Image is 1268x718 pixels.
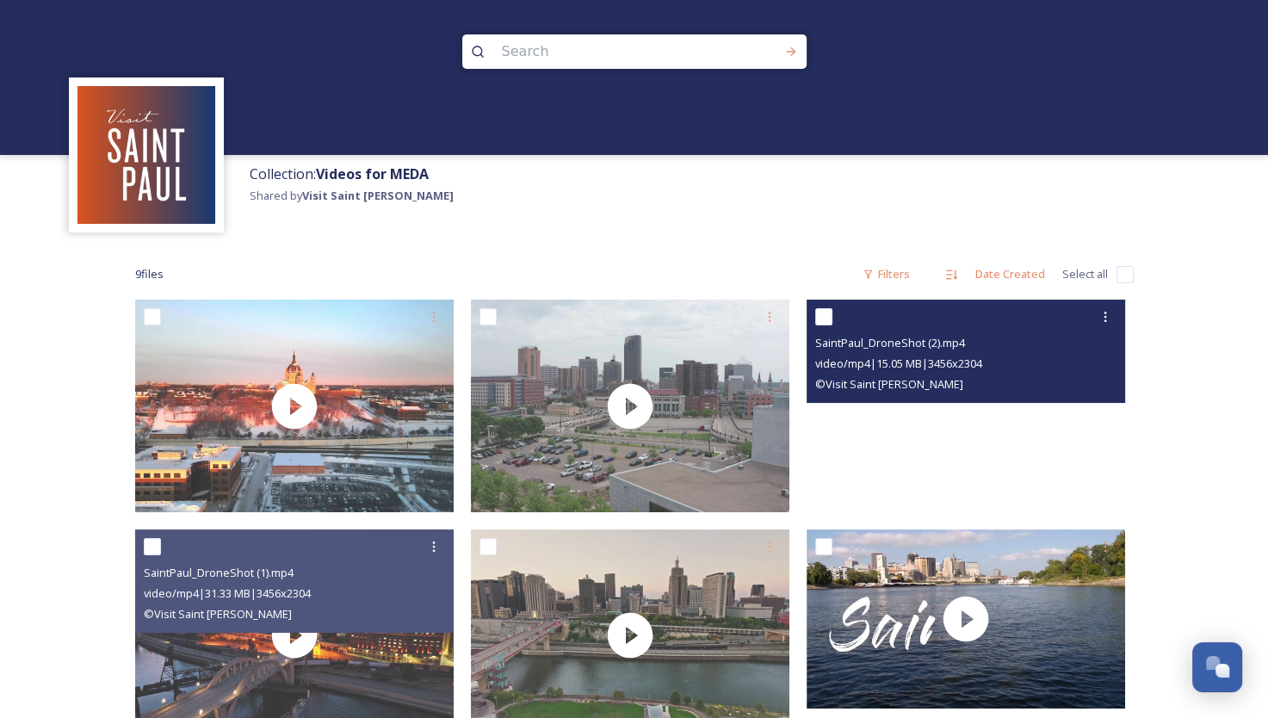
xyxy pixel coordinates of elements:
[1062,266,1108,282] span: Select all
[250,164,429,183] span: Collection:
[807,529,1125,709] img: thumbnail
[807,300,1125,512] video: SaintPaul_DroneShot (2).mp4
[854,257,919,291] div: Filters
[471,300,789,512] img: thumbnail
[144,565,294,580] span: SaintPaul_DroneShot (1).mp4
[967,257,1054,291] div: Date Created
[144,606,292,622] span: © Visit Saint [PERSON_NAME]
[77,86,215,224] img: Visit%20Saint%20Paul%20Updated%20Profile%20Image.jpg
[493,33,729,71] input: Search
[250,188,454,203] span: Shared by
[135,266,164,282] span: 9 file s
[1192,642,1242,692] button: Open Chat
[815,376,963,392] span: © Visit Saint [PERSON_NAME]
[144,585,311,601] span: video/mp4 | 31.33 MB | 3456 x 2304
[815,335,965,350] span: SaintPaul_DroneShot (2).mp4
[815,356,982,371] span: video/mp4 | 15.05 MB | 3456 x 2304
[302,188,454,203] strong: Visit Saint [PERSON_NAME]
[135,300,454,512] img: thumbnail
[316,164,429,183] strong: Videos for MEDA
